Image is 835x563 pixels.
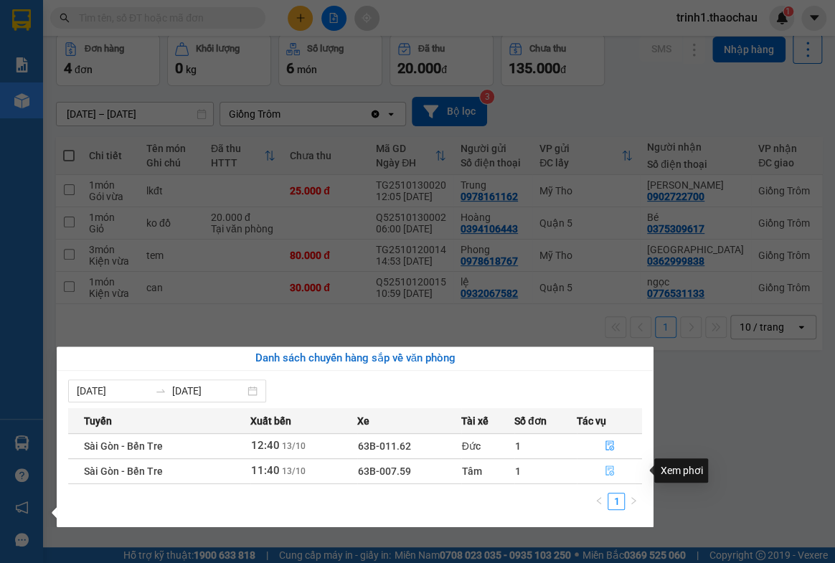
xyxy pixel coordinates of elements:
div: Đức [462,438,514,454]
span: 12:40 [251,439,280,452]
span: file-done [605,440,615,452]
button: right [625,493,642,510]
span: 11:40 [251,464,280,477]
span: 13/10 [282,466,306,476]
span: to [155,385,166,397]
button: file-done [577,460,642,483]
span: Số đơn [514,413,547,429]
li: Next Page [625,493,642,510]
span: Tài xế [461,413,489,429]
span: Sài Gòn - Bến Tre [84,465,163,477]
button: left [590,493,608,510]
input: Từ ngày [77,383,149,399]
span: 63B-007.59 [358,465,411,477]
input: Đến ngày [172,383,245,399]
span: 1 [515,440,521,452]
div: Tâm [462,463,514,479]
span: right [629,496,638,505]
span: file-done [605,465,615,477]
li: Previous Page [590,493,608,510]
button: file-done [577,435,642,458]
span: 13/10 [282,441,306,451]
span: 1 [515,465,521,477]
a: 1 [608,493,624,509]
div: Xem phơi [654,458,708,483]
div: Danh sách chuyến hàng sắp về văn phòng [68,350,642,367]
span: Xuất bến [250,413,291,429]
span: left [595,496,603,505]
li: 1 [608,493,625,510]
span: Tác vụ [577,413,606,429]
span: Tuyến [84,413,112,429]
span: Sài Gòn - Bến Tre [84,440,163,452]
span: swap-right [155,385,166,397]
span: 63B-011.62 [358,440,411,452]
span: Xe [357,413,369,429]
